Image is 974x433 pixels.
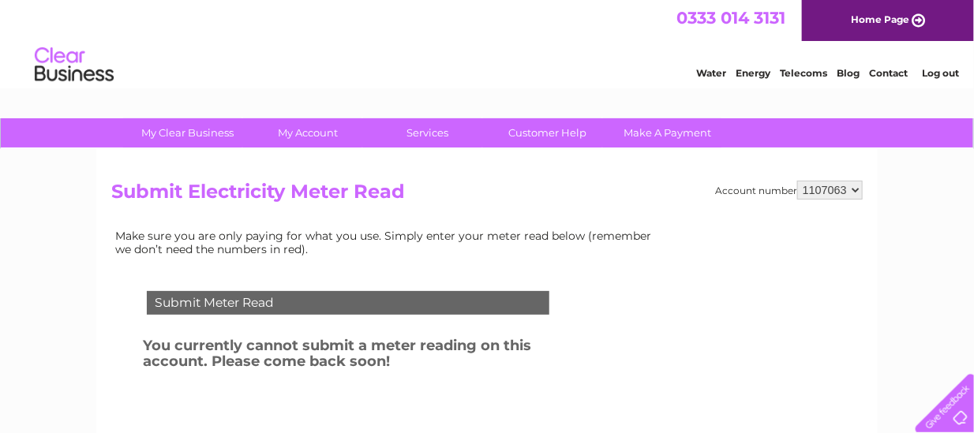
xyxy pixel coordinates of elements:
[696,67,726,79] a: Water
[603,118,733,147] a: Make A Payment
[34,41,114,89] img: logo.png
[780,67,827,79] a: Telecoms
[143,334,591,378] h3: You currently cannot submit a meter reading on this account. Please come back soon!
[736,67,770,79] a: Energy
[363,118,493,147] a: Services
[115,9,861,77] div: Clear Business is a trading name of Verastar Limited (registered in [GEOGRAPHIC_DATA] No. 3667643...
[243,118,373,147] a: My Account
[922,67,959,79] a: Log out
[483,118,613,147] a: Customer Help
[111,181,863,211] h2: Submit Electricity Meter Read
[676,8,785,28] a: 0333 014 3131
[111,226,664,259] td: Make sure you are only paying for what you use. Simply enter your meter read below (remember we d...
[123,118,253,147] a: My Clear Business
[869,67,908,79] a: Contact
[715,181,863,200] div: Account number
[837,67,860,79] a: Blog
[147,291,549,315] div: Submit Meter Read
